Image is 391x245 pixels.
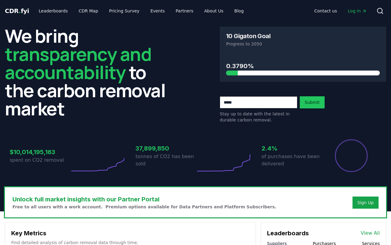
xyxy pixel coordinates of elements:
h3: $10,014,195,163 [10,147,70,157]
span: Log in [348,8,367,14]
a: CDR Map [74,5,103,16]
h3: Leaderboards [267,229,309,238]
div: Percentage of sales delivered [334,139,368,173]
span: CDR fyi [5,7,29,15]
h3: 37,899,850 [135,144,195,153]
a: Blog [229,5,249,16]
span: . [19,7,21,15]
a: Leaderboards [34,5,73,16]
a: Events [145,5,169,16]
h3: 10 Gigaton Goal [226,33,270,39]
a: Pricing Survey [104,5,144,16]
h2: We bring to the carbon removal market [5,27,171,118]
h3: 0.3790% [226,61,380,71]
p: Free to all users with a work account. Premium options available for Data Partners and Platform S... [12,204,276,210]
a: Partners [171,5,198,16]
button: Sign Up [353,197,379,209]
a: About Us [199,5,228,16]
button: Submit [300,96,325,108]
a: CDR.fyi [5,7,29,15]
p: Stay up to date with the latest in durable carbon removal. [220,111,297,123]
h3: Key Metrics [11,229,249,238]
nav: Main [309,5,372,16]
a: View All [361,230,380,237]
h3: 2.4% [262,144,322,153]
p: of purchases have been delivered [262,153,322,167]
p: Progress to 2050 [226,41,380,47]
h3: Unlock full market insights with our Partner Portal [12,195,276,204]
span: transparency and accountability [5,41,151,84]
p: tonnes of CO2 has been sold [135,153,195,167]
p: spent on CO2 removal [10,157,70,164]
a: Contact us [309,5,342,16]
nav: Main [34,5,249,16]
a: Log in [343,5,372,16]
a: Sign Up [357,200,374,206]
